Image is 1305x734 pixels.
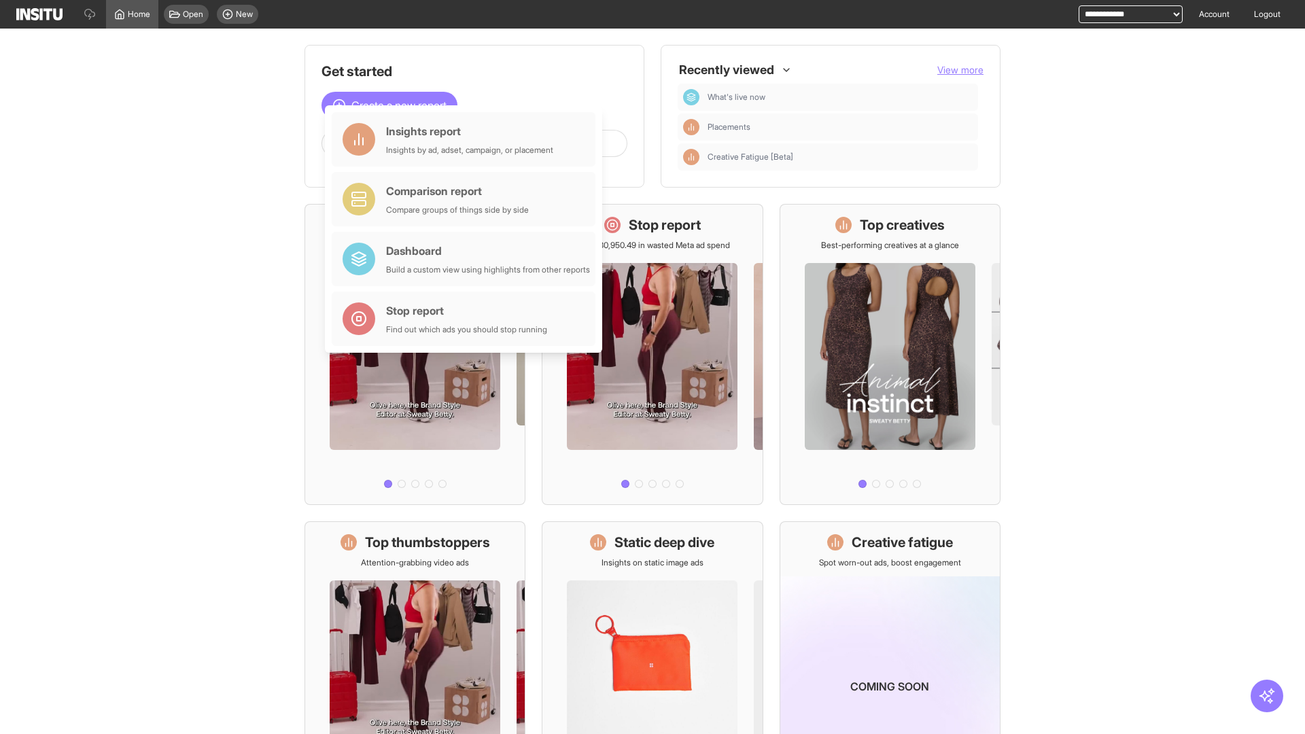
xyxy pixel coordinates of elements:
a: Stop reportSave £30,950.49 in wasted Meta ad spend [542,204,763,505]
div: Insights by ad, adset, campaign, or placement [386,145,553,156]
h1: Top creatives [860,215,945,234]
p: Insights on static image ads [602,557,703,568]
div: Stop report [386,302,547,319]
span: What's live now [708,92,973,103]
p: Attention-grabbing video ads [361,557,469,568]
h1: Get started [321,62,627,81]
img: Logo [16,8,63,20]
h1: Top thumbstoppers [365,533,490,552]
div: Build a custom view using highlights from other reports [386,264,590,275]
span: Creative Fatigue [Beta] [708,152,973,162]
span: View more [937,64,984,75]
div: Comparison report [386,183,529,199]
span: Open [183,9,203,20]
span: What's live now [708,92,765,103]
h1: Stop report [629,215,701,234]
a: Top creativesBest-performing creatives at a glance [780,204,1000,505]
p: Save £30,950.49 in wasted Meta ad spend [574,240,730,251]
button: Create a new report [321,92,457,119]
div: Insights [683,149,699,165]
div: Insights [683,119,699,135]
p: Best-performing creatives at a glance [821,240,959,251]
div: Compare groups of things side by side [386,205,529,215]
button: View more [937,63,984,77]
span: New [236,9,253,20]
span: Create a new report [351,97,447,113]
span: Creative Fatigue [Beta] [708,152,793,162]
div: Dashboard [386,243,590,259]
div: Dashboard [683,89,699,105]
span: Placements [708,122,973,133]
div: Find out which ads you should stop running [386,324,547,335]
h1: Static deep dive [614,533,714,552]
div: Insights report [386,123,553,139]
span: Placements [708,122,750,133]
a: What's live nowSee all active ads instantly [304,204,525,505]
span: Home [128,9,150,20]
